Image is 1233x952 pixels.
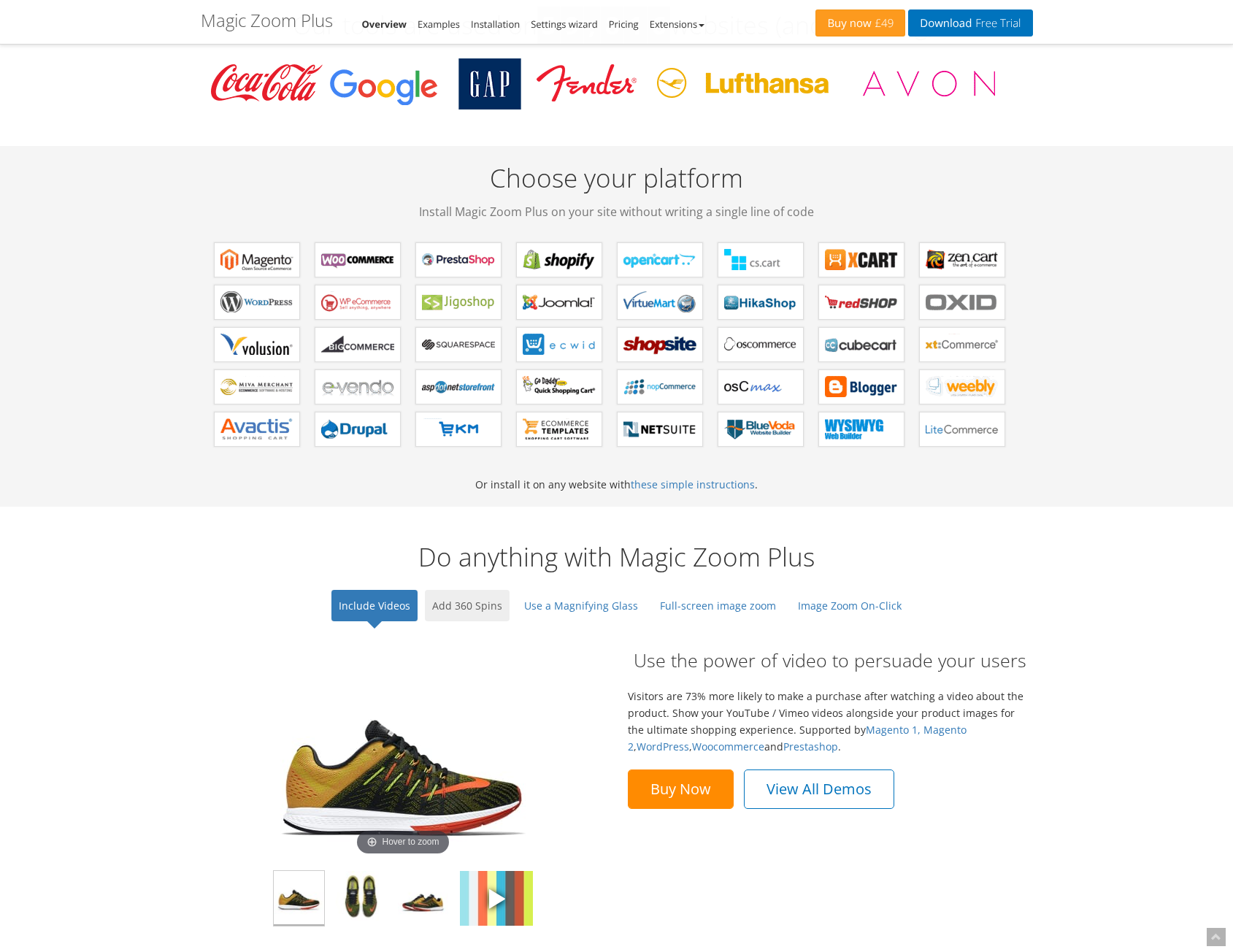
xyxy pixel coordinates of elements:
b: Magic Zoom Plus for GoDaddy Shopping Cart [523,376,596,398]
b: Magic Zoom Plus for Miva Merchant [220,376,293,398]
a: Magic Zoom Plus for Jigoshop [415,285,502,320]
a: View All Demos [744,769,894,809]
b: Magic Zoom Plus for xt:Commerce [926,334,999,356]
a: Prestashop [783,740,838,753]
a: Magic Zoom Plus for osCMax [718,369,804,404]
b: Magic Zoom Plus for Blogger [825,376,898,398]
a: Pricing [609,18,639,31]
h2: Choose your platform [201,160,1033,220]
a: Extensions [650,18,704,31]
a: Magic Zoom Plus for GoDaddy Shopping Cart [516,369,602,404]
b: Magic Zoom Plus for AspDotNetStorefront [422,376,495,398]
a: Magic Zoom Plus for Miva Merchant [214,369,300,404]
b: Magic Zoom Plus for osCommerce [724,334,797,356]
b: Magic Zoom Plus for redSHOP [825,291,898,313]
b: Magic Zoom Plus for OpenCart [623,249,696,271]
b: Magic Zoom Plus for OXID [926,291,999,313]
a: Magic Zoom Plus for Magento [214,242,300,277]
a: Magic Zoom Plus for BlueVoda [718,412,804,447]
b: Magic Zoom Plus for ECWID [523,334,596,356]
a: Magic Zoom Plus for Joomla [516,285,602,320]
b: Magic Zoom Plus for osCMax [724,376,797,398]
a: Magic Zoom Plus for Weebly [919,369,1005,404]
a: Magic Zoom Plus for Volusion [214,327,300,362]
b: Magic Zoom Plus for HikaShop [724,291,797,313]
b: Magic Zoom Plus for Shopify [523,249,596,271]
a: Image Zoom On-Click [791,590,909,621]
a: Magic Zoom Plus for WP e-Commerce [315,285,401,320]
a: Magic Zoom Plus for nopCommerce [617,369,703,404]
b: Magic Zoom Plus for WooCommerce [321,249,394,271]
a: Magic Zoom Plus for EKM [415,412,502,447]
a: Full-screen image zoom [653,590,783,621]
a: Installation [471,18,520,31]
a: Magic Zoom Plus for HikaShop [718,285,804,320]
img: Magic Zoom Plus [398,871,448,926]
a: Magic Zoom Plus for NetSuite [617,412,703,447]
a: Magic Zoom Plus for OpenCart [617,242,703,277]
a: Magic Zoom Plus for ECWID [516,327,602,362]
h1: Magic Zoom Plus [201,11,333,30]
a: Magic Zoom Plus for AspDotNetStorefront [415,369,502,404]
a: Magic Zoom Plus for ecommerce Templates [516,412,602,447]
a: Magic Zoom Plus for WYSIWYG [818,412,904,447]
a: Add 360 Spins [425,590,510,621]
b: Magic Zoom Plus for Jigoshop [422,291,495,313]
b: Magic Zoom Plus for Joomla [523,291,596,313]
b: Magic Zoom Plus for BlueVoda [724,418,797,440]
a: Magic Zoom Plus for CS-Cart [718,242,804,277]
a: Magic Zoom Plus for redSHOP [818,285,904,320]
b: Magic Zoom Plus for VirtueMart [623,291,696,313]
b: Magic Zoom Plus for WordPress [220,291,293,313]
a: Magic Zoom Plus for VirtueMart [617,285,703,320]
span: Install Magic Zoom Plus on your site without writing a single line of code [201,203,1033,220]
a: Magic Zoom Plus for Squarespace [415,327,502,362]
b: Magic Zoom Plus for Squarespace [422,334,495,356]
a: Use a Magnifying Glass [517,590,645,621]
a: Magic Zoom Plus for Blogger [818,369,904,404]
b: Magic Zoom Plus for Magento [220,249,293,271]
a: Magic Zoom Plus for X-Cart [818,242,904,277]
a: these simple instructions [631,477,755,491]
img: Magic Toolbox Customers [201,58,1011,110]
b: Magic Zoom Plus for Avactis [220,418,293,440]
a: Magic Zoom Plus for Drupal [315,412,401,447]
a: WordPress [637,740,689,753]
b: Magic Zoom Plus for e-vendo [321,376,394,398]
img: Magic Zoom Plus [336,871,386,926]
a: Magic Zoom Plus for WordPress [214,285,300,320]
a: Magic Zoom Plus for xt:Commerce [919,327,1005,362]
a: Magic Zoom Plus for ShopSite [617,327,703,362]
span: Free Trial [972,18,1021,29]
div: Or install it on any website with . [201,146,1033,507]
b: Magic Zoom Plus for X-Cart [825,249,898,271]
img: Magic Zoom Plus [257,655,549,859]
a: Magic Zoom Plus for Zen Cart [919,242,1005,277]
a: Magic Zoom Plus for e-vendo [315,369,401,404]
a: DownloadFree Trial [908,9,1032,37]
b: Magic Zoom Plus for WP e-Commerce [321,291,394,313]
a: Examples [418,18,460,31]
a: Magic Zoom Plus for OXID [919,285,1005,320]
a: Magic Zoom Plus for Bigcommerce [315,327,401,362]
b: Magic Zoom Plus for NetSuite [623,418,696,440]
b: Magic Zoom Plus for ShopSite [623,334,696,356]
h2: Do anything with Magic Zoom Plus [201,543,1033,572]
b: Magic Zoom Plus for CS-Cart [724,249,797,271]
img: Magic Zoom Plus [274,871,324,926]
a: Magic Zoom Plus for Avactis [214,412,300,447]
a: Magic Zoom Plus for PrestaShop [415,242,502,277]
a: Buy now£49 [815,9,905,37]
b: Magic Zoom Plus for LiteCommerce [926,418,999,440]
a: Include Videos [331,590,418,621]
div: Visitors are 73% more likely to make a purchase after watching a video about the product. Show yo... [628,648,1033,809]
a: Overview [362,18,407,31]
b: Magic Zoom Plus for PrestaShop [422,249,495,271]
a: Magic Zoom Plus for CubeCart [818,327,904,362]
img: Magic Zoom Plus [460,871,533,926]
b: Magic Zoom Plus for Volusion [220,334,293,356]
a: Woocommerce [692,740,764,753]
b: Magic Zoom Plus for Weebly [926,376,999,398]
a: Settings wizard [531,18,598,31]
h2: Use the power of video to persuade your users [628,648,1033,673]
